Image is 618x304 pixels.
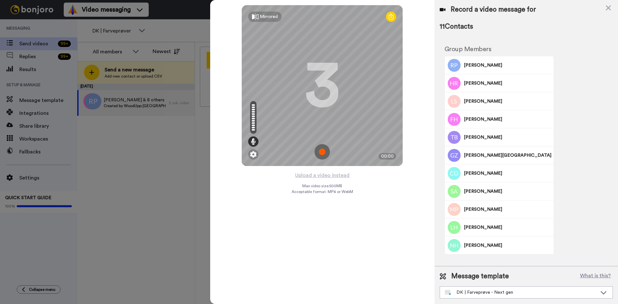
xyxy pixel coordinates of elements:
span: [PERSON_NAME] [464,224,551,231]
img: Image of Frederikke Popp Hebeltoft [448,113,461,126]
span: [PERSON_NAME][GEOGRAPHIC_DATA] [464,152,551,159]
span: [PERSON_NAME] [464,62,551,69]
img: Image of Guntra Z Zagorska [448,149,461,162]
button: What is this? [578,272,613,281]
img: Image of Sakis Alex [448,185,461,198]
span: [PERSON_NAME] [464,206,551,213]
span: [PERSON_NAME] [464,98,551,105]
img: nextgen-template.svg [445,290,451,295]
img: ic_record_start.svg [314,144,330,160]
span: Acceptable format: MP4 or WebM [292,189,353,194]
img: Image of Lotte Hendriksen [448,221,461,234]
span: Message template [451,272,509,281]
button: Upload a video instead [293,171,351,180]
span: [PERSON_NAME] [464,188,551,195]
span: Max video size: 500 MB [302,183,342,189]
img: Image of Henrik Rothmeier [448,77,461,90]
div: DK | Farveprøve - Next gen [445,289,597,296]
img: Image of Tine Brandstrup [448,131,461,144]
span: [PERSON_NAME] [464,170,551,177]
span: [PERSON_NAME] [464,80,551,87]
img: Image of Nada Houmami [448,239,461,252]
img: Image of Carina Isabella Ortmeyer [448,167,461,180]
img: Image of Maja Plesner [448,203,461,216]
span: [PERSON_NAME] [464,242,551,249]
span: [PERSON_NAME] [464,134,551,141]
img: Image of Rene Plesner [448,59,461,72]
div: 3 [304,61,340,110]
div: 00:00 [379,153,396,160]
img: ic_gear.svg [250,151,257,158]
span: [PERSON_NAME] [464,116,551,123]
h2: Group Members [445,46,554,53]
img: Image of Louise Storgaard [448,95,461,108]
